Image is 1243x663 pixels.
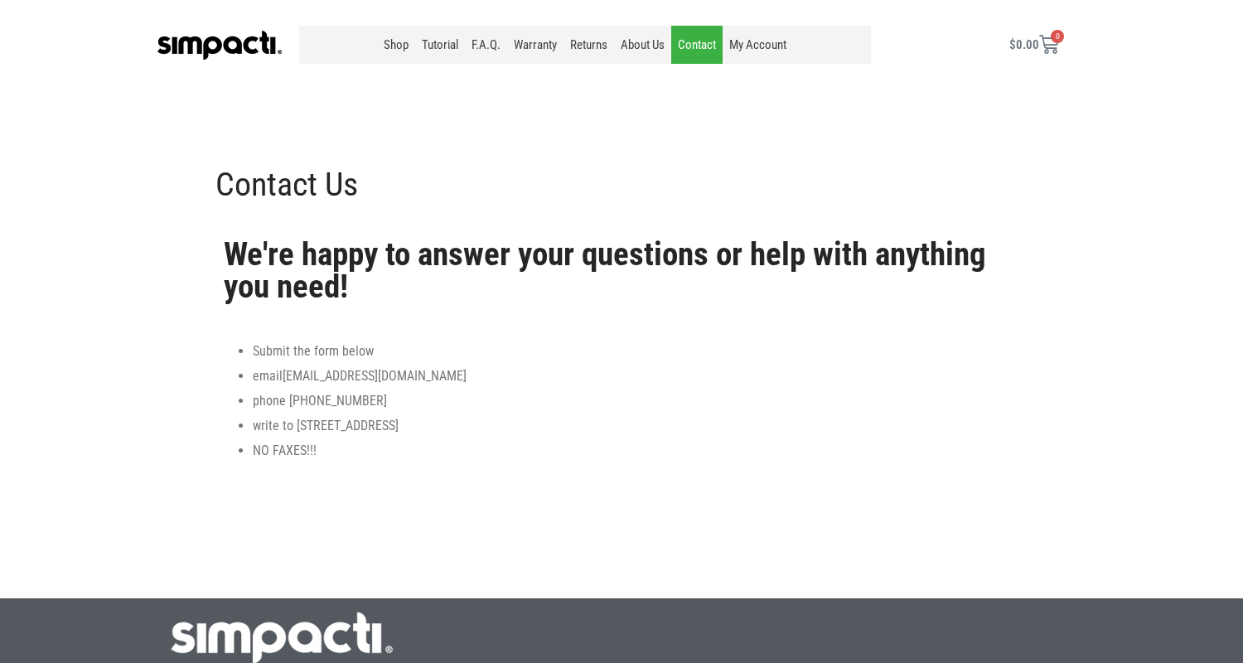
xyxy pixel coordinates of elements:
[989,25,1079,65] a: $0.00 0
[224,239,1019,303] h2: We're happy to answer your questions or help with anything you need!
[671,26,723,64] a: Contact
[563,26,614,64] a: Returns
[415,26,465,64] a: Tutorial
[723,26,793,64] a: My Account
[253,416,1019,436] li: write to [STREET_ADDRESS]
[1051,30,1064,43] span: 0
[215,164,1028,206] h1: Contact Us
[253,368,467,384] span: email [EMAIL_ADDRESS][DOMAIN_NAME]
[465,26,507,64] a: F.A.Q.
[253,391,1019,411] li: phone [PHONE_NUMBER]
[377,26,415,64] a: Shop
[614,26,671,64] a: About Us
[1009,37,1016,52] span: $
[253,441,1019,461] li: NO FAXES!!!
[507,26,563,64] a: Warranty
[253,341,1019,361] li: Submit the form below
[1009,37,1039,52] bdi: 0.00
